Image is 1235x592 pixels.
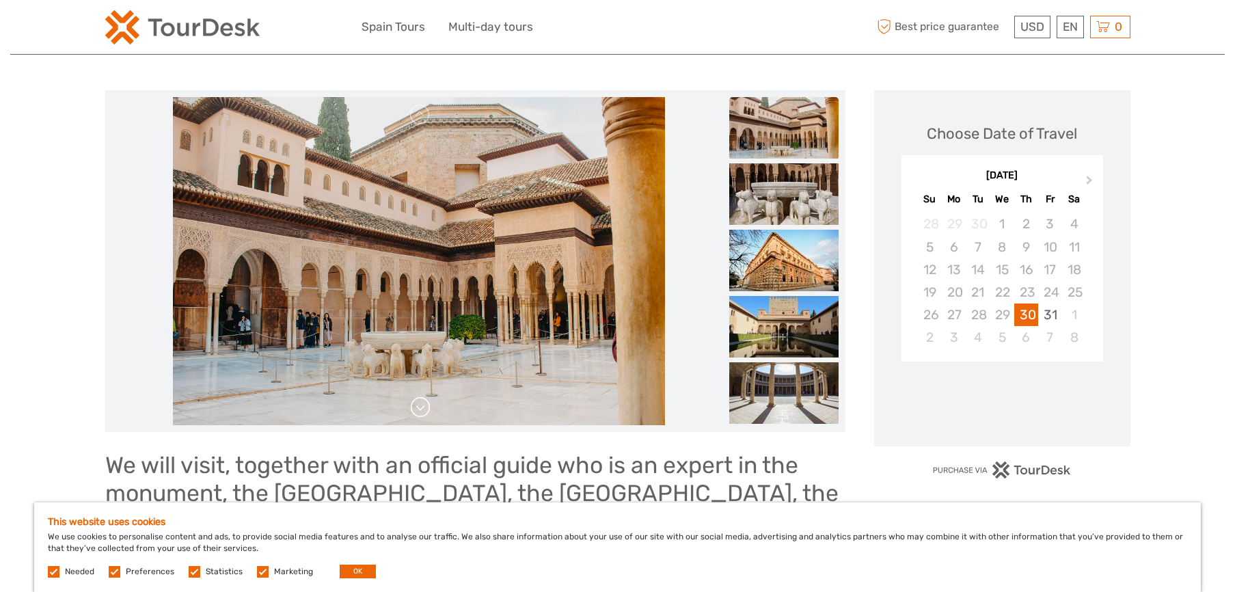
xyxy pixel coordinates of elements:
div: Not available Saturday, October 18th, 2025 [1062,258,1086,281]
div: [DATE] [901,169,1103,183]
div: Not available Thursday, October 9th, 2025 [1014,236,1038,258]
span: 0 [1113,20,1124,33]
div: Not available Sunday, October 12th, 2025 [918,258,942,281]
div: Sa [1062,190,1086,208]
div: Not available Monday, October 6th, 2025 [942,236,966,258]
div: Not available Sunday, September 28th, 2025 [918,213,942,235]
div: We [990,190,1014,208]
div: Not available Tuesday, September 30th, 2025 [966,213,990,235]
label: Marketing [274,566,313,578]
div: Not available Saturday, October 25th, 2025 [1062,281,1086,304]
div: Not available Tuesday, October 28th, 2025 [966,304,990,326]
img: b8407d2002ec4cb18071dc5be6154abf_main_slider.jpg [173,97,665,425]
img: b8407d2002ec4cb18071dc5be6154abf_slider_thumbnail.jpg [729,97,839,159]
div: EN [1057,16,1084,38]
div: Not available Wednesday, October 1st, 2025 [990,213,1014,235]
div: Su [918,190,942,208]
label: Preferences [126,566,174,578]
div: Not available Friday, October 10th, 2025 [1038,236,1062,258]
div: Choose Tuesday, November 4th, 2025 [966,326,990,349]
span: Best price guarantee [874,16,1011,38]
div: Not available Wednesday, October 8th, 2025 [990,236,1014,258]
label: Statistics [206,566,243,578]
div: Choose Friday, November 7th, 2025 [1038,326,1062,349]
div: Not available Wednesday, October 22nd, 2025 [990,281,1014,304]
h1: We will visit, together with an official guide who is an expert in the monument, the [GEOGRAPHIC_... [105,451,845,590]
div: Not available Monday, September 29th, 2025 [942,213,966,235]
div: month 2025-10 [906,213,1098,349]
div: Choose Thursday, November 6th, 2025 [1014,326,1038,349]
button: Next Month [1080,172,1102,194]
div: Tu [966,190,990,208]
div: Choose Monday, November 3rd, 2025 [942,326,966,349]
div: Mo [942,190,966,208]
div: Th [1014,190,1038,208]
img: 2254-3441b4b5-4e5f-4d00-b396-31f1d84a6ebf_logo_small.png [105,10,260,44]
div: Choose Friday, October 31st, 2025 [1038,304,1062,326]
div: Not available Wednesday, October 29th, 2025 [990,304,1014,326]
div: Not available Tuesday, October 7th, 2025 [966,236,990,258]
div: Not available Friday, October 17th, 2025 [1038,258,1062,281]
img: 353d93536b3e4b749deafb6b12769337_slider_thumbnail.jpg [729,163,839,225]
div: Not available Monday, October 27th, 2025 [942,304,966,326]
div: Not available Sunday, October 26th, 2025 [918,304,942,326]
div: Not available Thursday, October 2nd, 2025 [1014,213,1038,235]
div: Not available Thursday, October 23rd, 2025 [1014,281,1038,304]
div: Not available Thursday, October 16th, 2025 [1014,258,1038,281]
div: Choose Saturday, November 1st, 2025 [1062,304,1086,326]
div: Not available Saturday, October 11th, 2025 [1062,236,1086,258]
label: Needed [65,566,94,578]
a: Spain Tours [362,17,425,37]
div: Choose Sunday, November 2nd, 2025 [918,326,942,349]
div: Not available Tuesday, October 14th, 2025 [966,258,990,281]
div: Not available Sunday, October 5th, 2025 [918,236,942,258]
div: Choose Saturday, November 8th, 2025 [1062,326,1086,349]
img: 041f06ff432f47a59dc47ddd47189c47_slider_thumbnail.jpg [729,230,839,291]
div: Loading... [998,397,1007,406]
img: 5e32eed0ae1543eaaa006eec5206493b_slider_thumbnail.jpg [729,296,839,358]
h5: This website uses cookies [48,516,1187,528]
img: PurchaseViaTourDesk.png [932,461,1071,479]
div: Not available Friday, October 24th, 2025 [1038,281,1062,304]
button: OK [340,565,376,578]
div: Not available Monday, October 20th, 2025 [942,281,966,304]
div: Not available Saturday, October 4th, 2025 [1062,213,1086,235]
div: We use cookies to personalise content and ads, to provide social media features and to analyse ou... [34,502,1201,592]
div: Choose Wednesday, November 5th, 2025 [990,326,1014,349]
img: 87a4a2ca8bd74608a6286a263867b0e9_slider_thumbnail.jpg [729,362,839,424]
div: Choose Thursday, October 30th, 2025 [1014,304,1038,326]
div: Not available Tuesday, October 21st, 2025 [966,281,990,304]
a: Multi-day tours [448,17,533,37]
div: Choose Date of Travel [927,123,1077,144]
div: Not available Sunday, October 19th, 2025 [918,281,942,304]
div: Not available Wednesday, October 15th, 2025 [990,258,1014,281]
div: Not available Friday, October 3rd, 2025 [1038,213,1062,235]
span: USD [1020,20,1044,33]
div: Fr [1038,190,1062,208]
div: Not available Monday, October 13th, 2025 [942,258,966,281]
